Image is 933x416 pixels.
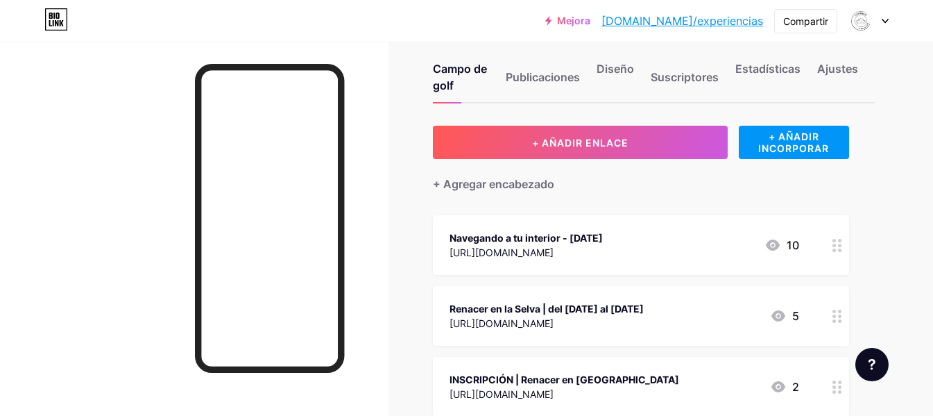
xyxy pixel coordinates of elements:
[735,62,801,76] font: Estadísticas
[450,232,603,244] font: Navegando a tu interior - [DATE]
[783,15,828,27] font: Compartir
[651,70,719,84] font: Suscriptores
[450,374,679,385] font: INSCRIPCIÓN | Renacer en [GEOGRAPHIC_DATA]
[506,70,580,84] font: Publicaciones
[848,8,874,34] img: experiencias
[450,247,554,258] font: [URL][DOMAIN_NAME]
[787,238,799,252] font: 10
[433,177,554,191] font: + Agregar encabezado
[792,380,799,394] font: 2
[597,62,634,76] font: Diseño
[792,309,799,323] font: 5
[817,62,858,76] font: Ajustes
[450,388,554,400] font: [URL][DOMAIN_NAME]
[532,137,628,149] font: + AÑADIR ENLACE
[450,317,554,329] font: [URL][DOMAIN_NAME]
[450,303,644,315] font: Renacer en la Selva | del [DATE] al [DATE]
[557,15,590,26] font: Mejora
[433,62,487,92] font: Campo de golf
[601,14,763,28] font: [DOMAIN_NAME]/experiencias
[758,131,829,154] font: + AÑADIR INCORPORAR
[433,126,728,159] button: + AÑADIR ENLACE
[601,13,763,29] a: [DOMAIN_NAME]/experiencias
